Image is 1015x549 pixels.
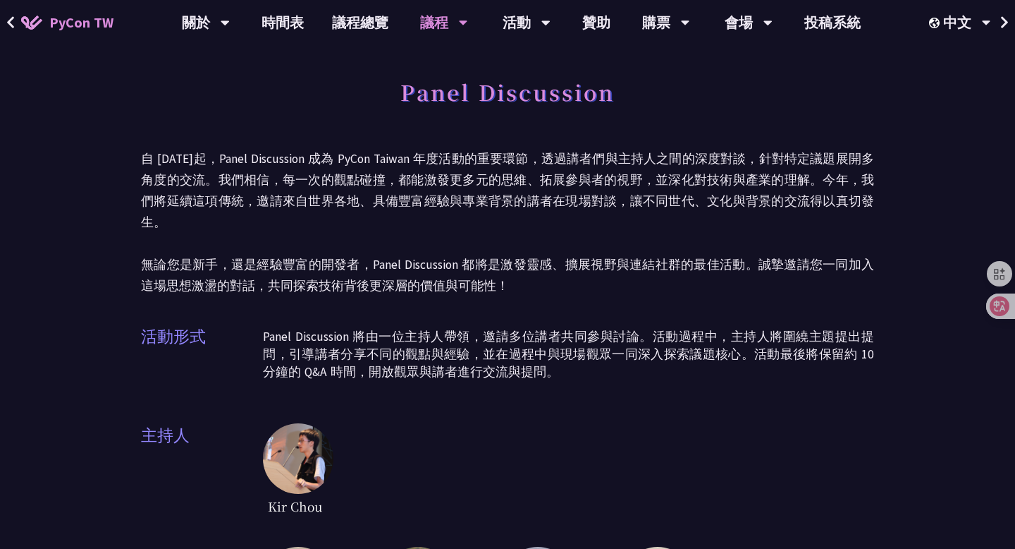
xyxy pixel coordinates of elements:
[141,325,263,395] span: 活動形式
[21,16,42,30] img: Home icon of PyCon TW 2025
[7,5,128,40] a: PyCon TW
[141,148,874,296] p: 自 [DATE]起，Panel Discussion 成為 PyCon Taiwan 年度活動的重要環節，透過講者們與主持人之間的深度對談，針對特定議題展開多角度的交流。我們相信，每一次的觀點碰...
[49,12,113,33] span: PyCon TW
[263,328,874,381] p: Panel Discussion 將由一位主持人帶領，邀請多位講者共同參與討論。活動過程中，主持人將圍繞主題提出提問，引導講者分享不同的觀點與經驗，並在過程中與現場觀眾一同深入探索議題核心。活動...
[400,71,615,113] h1: Panel Discussion
[263,423,333,494] img: Kir Chou
[263,494,326,519] span: Kir Chou
[929,18,943,28] img: Locale Icon
[141,423,263,519] span: 主持人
